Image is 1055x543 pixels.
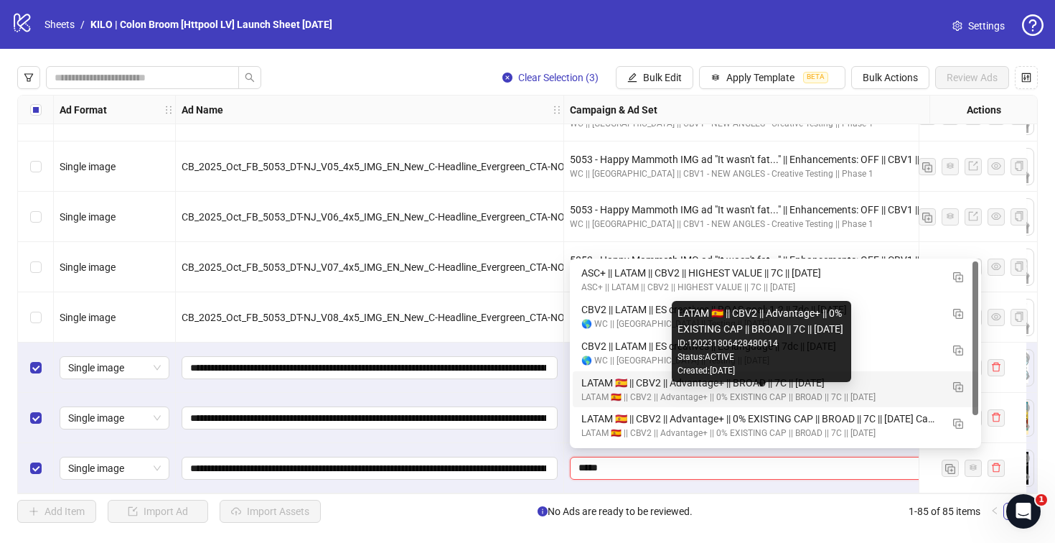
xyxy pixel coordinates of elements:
[991,161,1001,171] span: eye
[573,261,978,298] div: ASC+ || LATAM || CBV2 || HIGHEST VALUE || 7C || 02/10/2025
[18,242,54,292] div: Select row 81
[220,500,321,523] button: Import Assets
[1006,494,1041,529] iframe: Intercom live chat
[570,167,981,181] div: WC || [GEOGRAPHIC_DATA] || CBV1 - NEW ANGLES - Creative Testing || Phase 1
[952,21,962,31] span: setting
[182,211,829,223] span: CB_2025_Oct_FB_5053_DT-NJ_V06_4x5_IMG_EN_New_C-Headline_Evergreen_CTA-NONE_Angle-W-B-C_M-MIX_VL-N...
[538,503,693,519] span: No Ads are ready to be reviewed.
[182,312,829,323] span: CB_2025_Oct_FB_5053_DT-NJ_V08_4x5_IMG_EN_New_C-Headline_Evergreen_CTA-NONE_Angle-W-B-C_M-MIX_VL-N...
[18,393,54,443] div: Select row 84
[88,17,335,32] a: KILO | Colon Broom [Httpool LV] Launch Sheet [DATE]
[562,105,572,115] span: holder
[18,192,54,242] div: Select row 80
[570,152,981,167] div: 5053 - Happy Mammoth IMG ad "It wasn't fat..." || Enhancements: OFF || CBV1 || Batch 2 || 7C || 0...
[570,202,981,218] div: 5053 - Happy Mammoth IMG ad "It wasn't fat..." || Enhancements: OFF || CBV1 || Batch 2 || 7C || 0...
[108,500,208,523] button: Import Ad
[947,375,970,398] button: Duplicate
[677,337,845,351] div: ID: 120231806428480614
[68,407,161,429] span: Single image
[947,338,970,361] button: Duplicate
[967,102,1001,118] strong: Actions
[986,503,1003,520] li: Previous Page
[573,371,978,408] div: LATAM 🇪🇸 || CBV2 || Advantage+ || BROAD || 7C || 25/07/25
[990,506,999,515] span: left
[182,261,829,273] span: CB_2025_Oct_FB_5053_DT-NJ_V07_4x5_IMG_EN_New_C-Headline_Evergreen_CTA-NONE_Angle-W-B-C_M-MIX_VL-N...
[60,312,116,323] span: Single image
[699,66,845,89] button: Apply TemplateBETA
[616,66,693,89] button: Bulk Edit
[947,265,970,288] button: Duplicate
[18,443,54,493] div: Select row 85
[953,309,963,319] img: Duplicate
[1036,494,1047,506] span: 1
[1004,503,1020,519] a: 1
[42,17,78,32] a: Sheets
[518,72,599,83] span: Clear Selection (3)
[942,460,959,477] button: Duplicate
[182,102,223,118] strong: Ad Name
[581,302,941,317] div: CBV2 || LATAM || ES creatives || ROAS goal: 1.2 || 7dc || [DATE]
[182,161,829,172] span: CB_2025_Oct_FB_5053_DT-NJ_V05_4x5_IMG_EN_New_C-Headline_Evergreen_CTA-NONE_Angle-W-B-C_M-MIX_VL-N...
[491,66,610,89] button: Clear Selection (3)
[581,391,941,404] div: LATAM 🇪🇸 || CBV2 || Advantage+ || 0% EXISTING CAP || BROAD || 7C || [DATE]
[851,66,929,89] button: Bulk Actions
[60,102,107,118] strong: Ad Format
[581,265,941,281] div: ASC+ || LATAM || CBV2 || HIGHEST VALUE || 7C || [DATE]
[68,458,161,479] span: Single image
[627,73,637,83] span: edit
[24,73,34,83] span: filter
[573,407,978,444] div: LATAM 🇪🇸 || CBV2 || Advantage+ || 0% EXISTING CAP || BROAD || 7C || 22/03/25 Campaign Ad set
[968,161,978,171] span: export
[968,18,1005,34] span: Settings
[919,158,936,175] button: Duplicate
[1015,66,1038,89] button: Configure table settings
[643,72,682,83] span: Bulk Edit
[60,161,116,172] span: Single image
[18,292,54,343] div: Select row 82
[174,105,184,115] span: holder
[677,305,845,337] div: LATAM 🇪🇸 || CBV2 || Advantage+ || 0% EXISTING CAP || BROAD || 7C || [DATE]
[991,261,1001,271] span: eye
[919,208,936,226] button: Duplicate
[18,141,54,192] div: Select row 79
[60,261,116,273] span: Single image
[573,298,978,335] div: CBV2 || LATAM || ES creatives || ROAS goal: 1.2 || 7dc || 25/09/2025
[1021,73,1031,83] span: control
[570,218,981,231] div: WC || [GEOGRAPHIC_DATA] || CBV1 - NEW ANGLES - Creative Testing || Phase 1
[581,281,941,294] div: ASC+ || LATAM || CBV2 || HIGHEST VALUE || 7C || [DATE]
[538,506,548,516] span: info-circle
[581,338,941,354] div: CBV2 || LATAM || ES creatives || ES language || 7dc || [DATE]
[953,382,963,392] img: Duplicate
[60,211,116,223] span: Single image
[581,427,941,440] div: LATAM 🇪🇸 || CBV2 || Advantage+ || 0% EXISTING CAP || BROAD || 7C || [DATE]
[581,354,941,368] div: 🌎 WC || [GEOGRAPHIC_DATA] || Testing || [DATE]
[909,503,980,520] li: 1-85 of 85 items
[68,357,161,379] span: Single image
[991,312,1001,322] span: eye
[863,72,918,83] span: Bulk Actions
[560,96,563,124] div: Resize Ad Name column
[968,211,978,221] span: export
[677,351,845,364] div: Status: ACTIVE
[947,302,970,325] button: Duplicate
[80,17,85,32] li: /
[18,96,54,124] div: Select all rows
[581,411,941,427] div: LATAM 🇪🇸 || CBV2 || Advantage+ || 0% EXISTING CAP || BROAD || 7C || [DATE] Campaign Ad set
[677,364,845,378] div: Created: [DATE]
[726,72,794,83] span: Apply Template
[164,105,174,115] span: holder
[581,375,941,391] div: LATAM 🇪🇸 || CBV2 || Advantage+ || BROAD || 7C || [DATE]
[935,66,1009,89] button: Review Ads
[17,500,96,523] button: Add Item
[502,73,512,83] span: close-circle
[953,272,963,282] img: Duplicate
[18,343,54,393] div: Select row 83
[953,419,963,429] img: Duplicate
[953,345,963,356] img: Duplicate
[1022,14,1044,36] span: question-circle
[947,411,970,434] button: Duplicate
[573,444,978,481] div: LATAM || CBV2 || Advantage+ || Advertorial || Higher pricing || 0% EXISTING CAP || BROAD || 7C ||...
[803,72,828,83] span: BETA
[581,317,941,331] div: 🌎 WC || [GEOGRAPHIC_DATA] || Testing || [DATE]
[1003,503,1021,520] li: 1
